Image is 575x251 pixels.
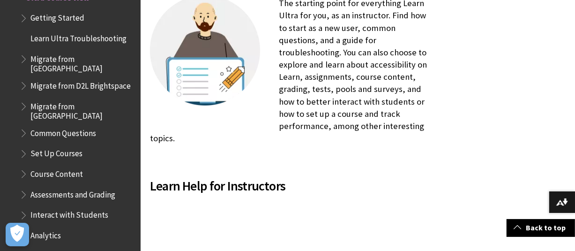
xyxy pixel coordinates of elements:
span: Assessments and Grading [30,187,115,199]
span: Common Questions [30,125,96,138]
span: Analytics [30,228,61,240]
button: Open Preferences [6,223,29,246]
span: Migrate from [GEOGRAPHIC_DATA] [30,99,134,121]
span: Getting Started [30,10,84,23]
span: Interact with Students [30,207,108,220]
span: Set Up Courses [30,146,82,159]
span: Learn Ultra Troubleshooting [30,30,127,43]
span: Migrate from [GEOGRAPHIC_DATA] [30,51,134,73]
span: Learn Help for Instructors [150,176,427,196]
span: Migrate from D2L Brightspace [30,78,131,91]
a: Back to top [507,219,575,236]
span: Course Content [30,166,83,179]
